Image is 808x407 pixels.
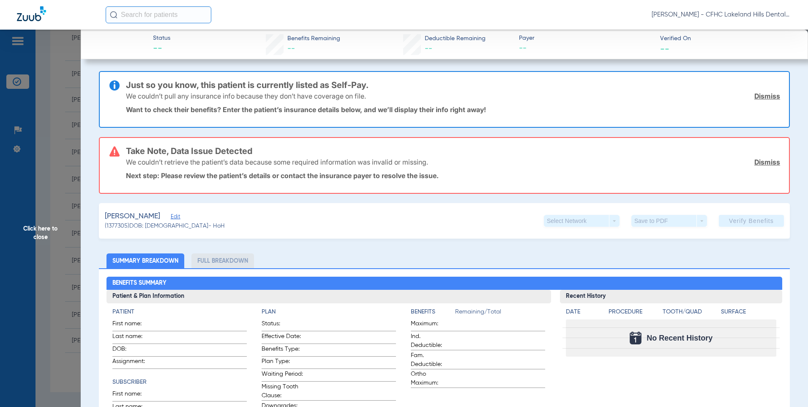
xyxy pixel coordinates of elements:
input: Search for patients [106,6,211,23]
h4: Procedure [609,308,660,316]
li: Full Breakdown [191,253,254,268]
span: First name: [112,390,154,401]
span: No Recent History [647,334,712,342]
span: Edit [171,214,178,222]
img: Calendar [630,332,641,344]
h4: Benefits [411,308,455,316]
li: Summary Breakdown [106,253,184,268]
span: Assignment: [112,357,154,368]
h3: Just so you know, this patient is currently listed as Self-Pay. [126,81,780,89]
p: Want to check their benefits? Enter the patient’s insurance details below, and we’ll display thei... [126,105,780,114]
img: Search Icon [110,11,117,19]
span: -- [660,44,669,53]
h2: Benefits Summary [106,277,783,290]
span: Last name: [112,332,154,344]
span: Payer [519,34,653,43]
h4: Subscriber [112,378,247,387]
span: Benefits Type: [262,345,303,356]
span: Effective Date: [262,332,303,344]
app-breakdown-title: Benefits [411,308,455,319]
span: Remaining/Total [455,308,545,319]
h3: Take Note, Data Issue Detected [126,147,780,155]
span: Benefits Remaining [287,34,340,43]
span: -- [153,43,170,55]
app-breakdown-title: Surface [721,308,776,319]
span: Status [153,34,170,43]
img: error-icon [109,146,120,157]
span: [PERSON_NAME] [105,211,160,222]
span: First name: [112,319,154,331]
span: -- [425,45,432,52]
p: We couldn’t pull any insurance info because they don’t have coverage on file. [126,92,366,100]
span: Status: [262,319,303,331]
h4: Tooth/Quad [663,308,718,316]
span: -- [519,43,653,54]
span: Plan Type: [262,357,303,368]
span: Maximum: [411,319,452,331]
p: We couldn’t retrieve the patient’s data because some required information was invalid or missing. [126,158,428,166]
app-breakdown-title: Procedure [609,308,660,319]
app-breakdown-title: Date [566,308,601,319]
h3: Recent History [560,290,782,303]
span: [PERSON_NAME] - CFHC Lakeland Hills Dental [652,11,791,19]
h4: Plan [262,308,396,316]
img: info-icon [109,80,120,91]
p: Next step: Please review the patient’s details or contact the insurance payer to resolve the issue. [126,171,780,180]
span: Ind. Deductible: [411,332,452,350]
span: Verified On [660,34,794,43]
a: Dismiss [754,158,780,166]
span: Fam. Deductible: [411,351,452,369]
h4: Patient [112,308,247,316]
h4: Date [566,308,601,316]
span: Ortho Maximum: [411,370,452,388]
span: -- [287,45,295,52]
span: Missing Tooth Clause: [262,382,303,400]
span: Waiting Period: [262,370,303,381]
span: DOB: [112,345,154,356]
span: (1377305) DOB: [DEMOGRAPHIC_DATA] - HoH [105,222,225,231]
h3: Patient & Plan Information [106,290,551,303]
a: Dismiss [754,92,780,100]
img: Zuub Logo [17,6,46,21]
span: Deductible Remaining [425,34,486,43]
h4: Surface [721,308,776,316]
app-breakdown-title: Tooth/Quad [663,308,718,319]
